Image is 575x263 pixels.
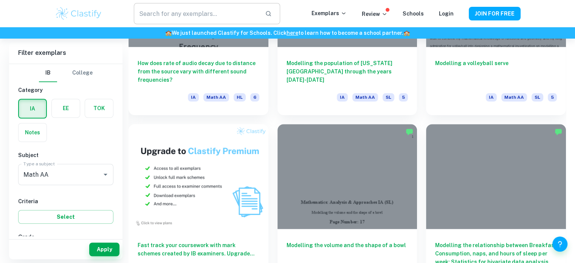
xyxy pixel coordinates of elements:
input: Search for any exemplars... [134,3,259,24]
button: Apply [89,243,119,256]
button: EE [52,99,80,117]
a: here [287,30,298,36]
h6: Filter exemplars [9,42,122,64]
button: IA [19,100,46,118]
button: JOIN FOR FREE [469,7,521,20]
h6: Modelling the population of [US_STATE][GEOGRAPHIC_DATA] through the years [DATE]-[DATE] [287,59,408,84]
span: HL [234,93,246,101]
h6: How does rate of audio decay due to distance from the source vary with different sound frequencies? [138,59,259,84]
span: 5 [399,93,408,101]
h6: Category [18,86,113,94]
h6: Criteria [18,197,113,205]
h6: Fast track your coursework with mark schemes created by IB examiners. Upgrade now [138,241,259,258]
span: 🏫 [403,30,410,36]
span: IA [337,93,348,101]
span: SL [383,93,394,101]
div: Filter type choice [39,64,93,82]
p: Exemplars [312,9,347,17]
button: College [72,64,93,82]
h6: Grade [18,233,113,241]
img: Clastify logo [55,6,103,21]
span: SL [532,93,543,101]
h6: We just launched Clastify for Schools. Click to learn how to become a school partner. [2,29,573,37]
h6: Modelling a volleyball serve [435,59,557,84]
button: Open [100,169,111,180]
label: Type a subject [23,160,55,167]
span: IA [486,93,497,101]
span: 5 [548,93,557,101]
span: Math AA [352,93,378,101]
img: Marked [555,128,562,135]
button: TOK [85,99,113,117]
span: 🏫 [165,30,172,36]
button: IB [39,64,57,82]
span: Math AA [501,93,527,101]
span: 6 [250,93,259,101]
span: IA [188,93,199,101]
button: Help and Feedback [552,237,567,252]
p: Review [362,10,387,18]
a: Login [439,11,454,17]
img: Thumbnail [129,124,268,229]
button: Notes [19,123,46,142]
img: Marked [406,128,413,135]
h6: Subject [18,151,113,159]
button: Select [18,210,113,224]
a: Schools [403,11,424,17]
span: Math AA [203,93,229,101]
